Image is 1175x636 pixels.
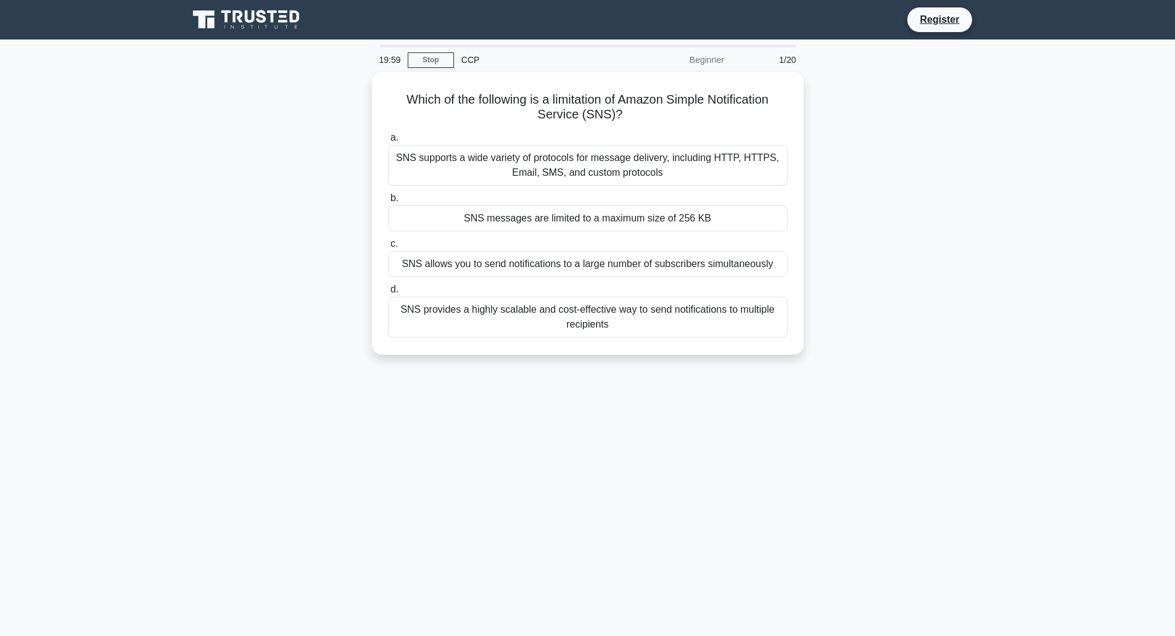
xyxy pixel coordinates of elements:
[390,132,398,142] span: a.
[390,238,398,249] span: c.
[912,12,967,27] a: Register
[732,47,804,72] div: 1/20
[390,284,398,294] span: d.
[372,47,408,72] div: 19:59
[387,92,789,123] h5: Which of the following is a limitation of Amazon Simple Notification Service (SNS)?
[388,297,788,337] div: SNS provides a highly scalable and cost-effective way to send notifications to multiple recipients
[388,251,788,277] div: SNS allows you to send notifications to a large number of subscribers simultaneously
[408,52,454,68] a: Stop
[390,192,398,203] span: b.
[454,47,624,72] div: CCP
[624,47,732,72] div: Beginner
[388,205,788,231] div: SNS messages are limited to a maximum size of 256 KB
[388,145,788,186] div: SNS supports a wide variety of protocols for message delivery, including HTTP, HTTPS, Email, SMS,...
